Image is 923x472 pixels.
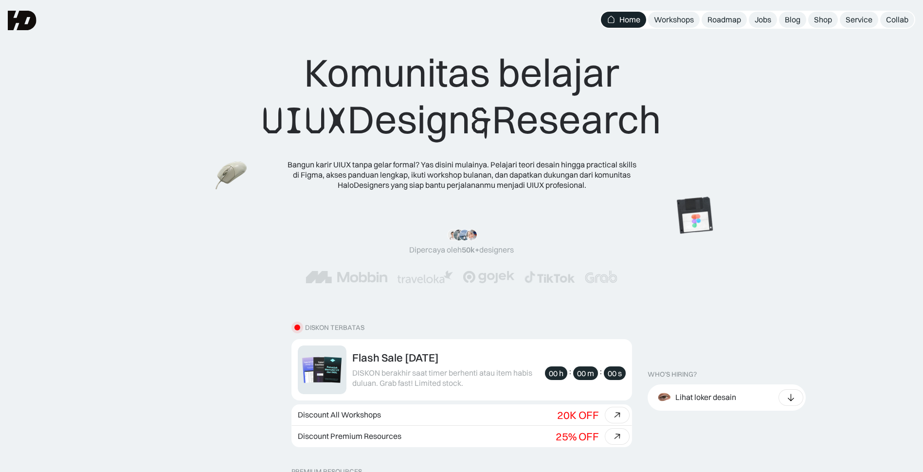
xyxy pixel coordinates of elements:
span: & [471,97,492,144]
a: Roadmap [702,12,747,28]
a: Discount Premium Resources25% OFF [291,426,632,447]
div: : [569,366,571,377]
span: UIUX [262,97,347,144]
span: 50k+ [462,245,479,254]
div: diskon terbatas [305,324,364,332]
a: Jobs [749,12,777,28]
a: Shop [808,12,838,28]
div: 00 h [549,368,563,379]
div: Jobs [755,15,771,25]
div: Service [846,15,872,25]
div: 00 m [577,368,594,379]
div: 00 s [608,368,622,379]
div: Discount All Workshops [298,411,381,420]
div: : [600,366,602,377]
div: Flash Sale [DATE] [352,351,439,364]
div: Collab [886,15,908,25]
div: Komunitas belajar Design Research [262,49,661,144]
div: DISKON berakhir saat timer berhenti atau item habis duluan. Grab fast! Limited stock. [352,368,540,389]
a: Blog [779,12,806,28]
div: Shop [814,15,832,25]
div: Lihat loker desain [675,393,736,403]
div: Bangun karir UIUX tanpa gelar formal? Yas disini mulainya. Pelajari teori desain hingga practical... [287,160,637,190]
a: Service [840,12,878,28]
div: 25% OFF [556,430,599,443]
div: Home [619,15,640,25]
a: Collab [880,12,914,28]
div: WHO’S HIRING? [648,370,697,379]
div: Blog [785,15,800,25]
div: 20K OFF [557,409,599,421]
a: Discount All Workshops20K OFF [291,404,632,426]
div: Discount Premium Resources [298,432,401,441]
a: Workshops [648,12,700,28]
a: Home [601,12,646,28]
div: Roadmap [707,15,741,25]
div: Workshops [654,15,694,25]
div: Dipercaya oleh designers [409,245,514,255]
